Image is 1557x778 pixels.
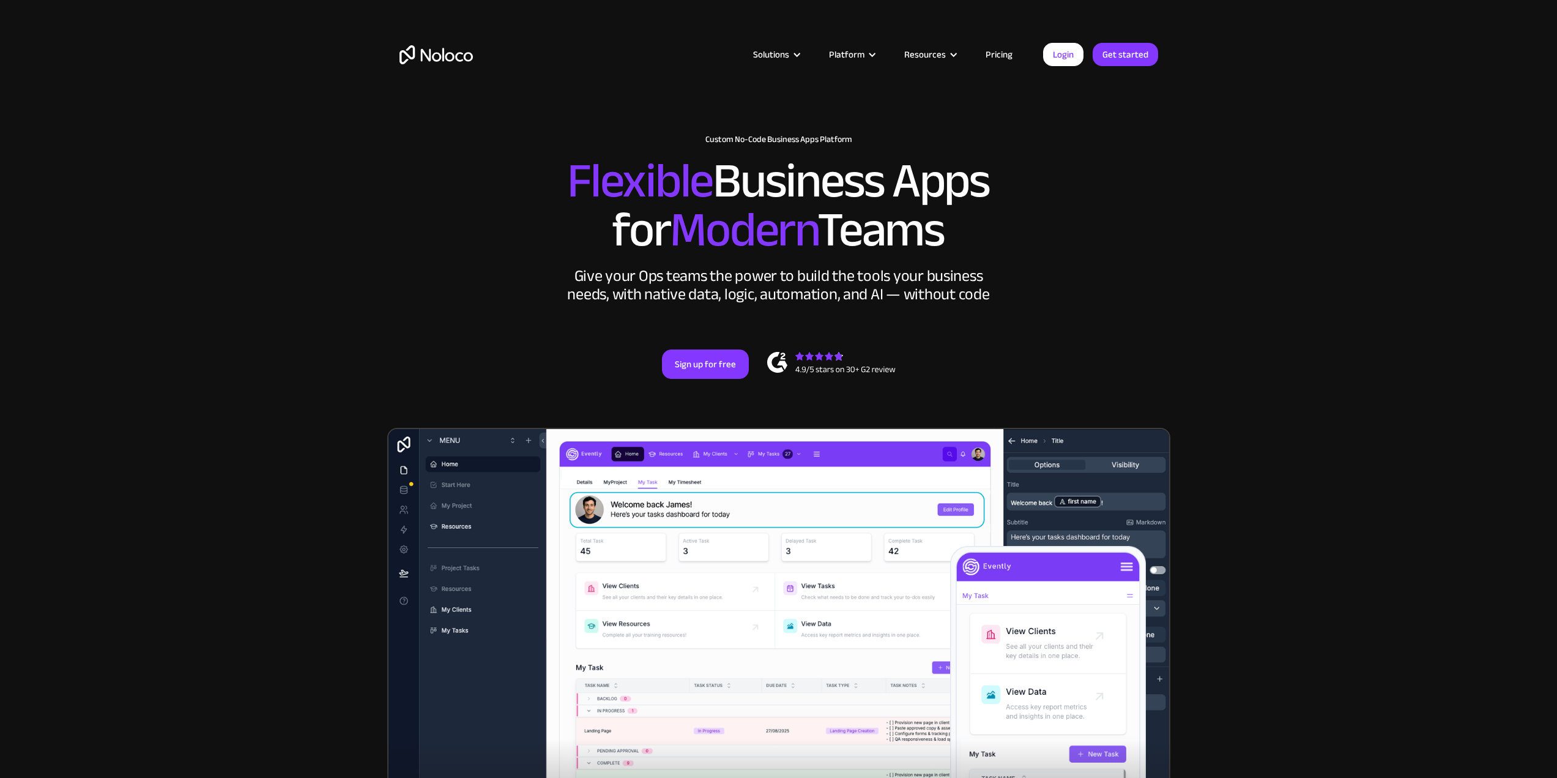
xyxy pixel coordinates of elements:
div: Resources [904,47,946,62]
a: Get started [1093,43,1158,66]
div: Give your Ops teams the power to build the tools your business needs, with native data, logic, au... [565,267,993,304]
a: Login [1043,43,1083,66]
div: Solutions [753,47,789,62]
a: Sign up for free [662,350,749,379]
a: Pricing [970,47,1028,62]
div: Platform [829,47,864,62]
span: Flexible [567,135,713,226]
div: Platform [814,47,889,62]
div: Solutions [738,47,814,62]
h1: Custom No-Code Business Apps Platform [399,135,1158,144]
h2: Business Apps for Teams [399,157,1158,255]
a: home [399,45,473,64]
span: Modern [670,184,817,275]
div: Resources [889,47,970,62]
